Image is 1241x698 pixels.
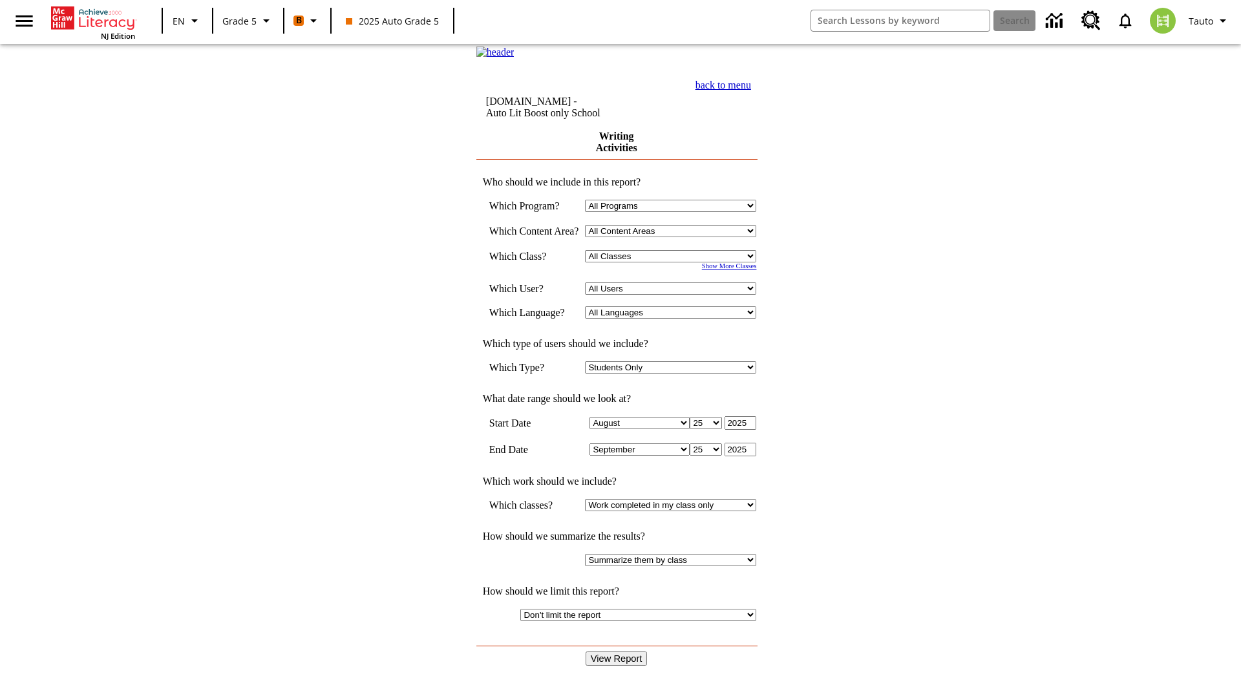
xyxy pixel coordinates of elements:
nobr: Auto Lit Boost only School [486,107,600,118]
button: Grade: Grade 5, Select a grade [217,9,279,32]
td: Which Type? [489,361,579,374]
span: 2025 Auto Grade 5 [346,14,439,28]
td: Start Date [489,416,579,430]
td: Which type of users should we include? [476,338,757,350]
input: search field [811,10,990,31]
span: NJ Edition [101,31,135,41]
button: Language: EN, Select a language [167,9,208,32]
td: Which classes? [489,499,579,511]
td: Who should we include in this report? [476,176,757,188]
span: B [296,12,302,28]
button: Open side menu [5,2,43,40]
td: End Date [489,443,579,456]
a: Data Center [1038,3,1074,39]
a: Resource Center, Will open in new tab [1074,3,1108,38]
td: How should we summarize the results? [476,531,757,542]
button: Profile/Settings [1183,9,1236,32]
td: Which Class? [489,250,579,262]
span: EN [173,14,185,28]
input: View Report [586,651,648,666]
td: Which Program? [489,200,579,212]
a: Writing Activities [596,131,637,153]
td: Which User? [489,282,579,295]
td: [DOMAIN_NAME] - [486,96,650,119]
span: Tauto [1189,14,1213,28]
div: Home [51,4,135,41]
img: header [476,47,514,58]
a: back to menu [695,79,751,90]
td: Which work should we include? [476,476,757,487]
a: Show More Classes [702,262,757,270]
nobr: Which Content Area? [489,226,579,237]
a: Notifications [1108,4,1142,37]
td: What date range should we look at? [476,393,757,405]
td: Which Language? [489,306,579,319]
td: How should we limit this report? [476,586,757,597]
img: avatar image [1150,8,1176,34]
button: Select a new avatar [1142,4,1183,37]
span: Grade 5 [222,14,257,28]
button: Boost Class color is orange. Change class color [288,9,326,32]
